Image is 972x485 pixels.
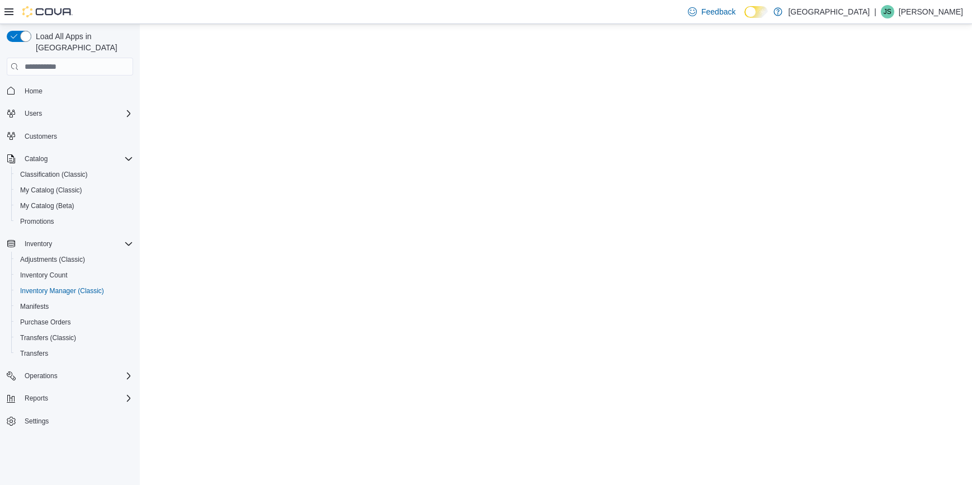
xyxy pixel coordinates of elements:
[16,168,92,181] a: Classification (Classic)
[20,237,133,251] span: Inventory
[25,132,57,141] span: Customers
[16,253,133,266] span: Adjustments (Classic)
[11,252,138,267] button: Adjustments (Classic)
[20,414,133,428] span: Settings
[11,214,138,229] button: Promotions
[16,199,79,213] a: My Catalog (Beta)
[20,318,71,327] span: Purchase Orders
[20,130,62,143] a: Customers
[16,316,133,329] span: Purchase Orders
[20,286,104,295] span: Inventory Manager (Classic)
[2,368,138,384] button: Operations
[2,236,138,252] button: Inventory
[16,331,133,345] span: Transfers (Classic)
[20,152,133,166] span: Catalog
[20,129,133,143] span: Customers
[20,237,56,251] button: Inventory
[16,183,87,197] a: My Catalog (Classic)
[20,392,53,405] button: Reports
[16,269,72,282] a: Inventory Count
[16,331,81,345] a: Transfers (Classic)
[16,300,53,313] a: Manifests
[25,154,48,163] span: Catalog
[11,198,138,214] button: My Catalog (Beta)
[31,31,133,53] span: Load All Apps in [GEOGRAPHIC_DATA]
[20,369,133,383] span: Operations
[683,1,740,23] a: Feedback
[2,106,138,121] button: Users
[16,284,133,298] span: Inventory Manager (Classic)
[11,314,138,330] button: Purchase Orders
[20,369,62,383] button: Operations
[881,5,894,18] div: John Sully
[20,107,46,120] button: Users
[16,269,133,282] span: Inventory Count
[16,316,76,329] a: Purchase Orders
[20,170,88,179] span: Classification (Classic)
[11,299,138,314] button: Manifests
[2,151,138,167] button: Catalog
[20,349,48,358] span: Transfers
[20,271,68,280] span: Inventory Count
[16,183,133,197] span: My Catalog (Classic)
[744,6,768,18] input: Dark Mode
[25,87,43,96] span: Home
[16,168,133,181] span: Classification (Classic)
[11,283,138,299] button: Inventory Manager (Classic)
[884,5,891,18] span: JS
[20,392,133,405] span: Reports
[20,107,133,120] span: Users
[20,255,85,264] span: Adjustments (Classic)
[16,300,133,313] span: Manifests
[2,390,138,406] button: Reports
[20,152,52,166] button: Catalog
[20,201,74,210] span: My Catalog (Beta)
[11,167,138,182] button: Classification (Classic)
[16,253,89,266] a: Adjustments (Classic)
[20,83,133,97] span: Home
[11,182,138,198] button: My Catalog (Classic)
[11,346,138,361] button: Transfers
[16,347,133,360] span: Transfers
[20,186,82,195] span: My Catalog (Classic)
[2,413,138,429] button: Settings
[11,330,138,346] button: Transfers (Classic)
[20,333,76,342] span: Transfers (Classic)
[2,82,138,98] button: Home
[25,417,49,426] span: Settings
[11,267,138,283] button: Inventory Count
[16,215,59,228] a: Promotions
[7,78,133,458] nav: Complex example
[16,199,133,213] span: My Catalog (Beta)
[874,5,876,18] p: |
[25,239,52,248] span: Inventory
[20,217,54,226] span: Promotions
[16,215,133,228] span: Promotions
[2,128,138,144] button: Customers
[25,394,48,403] span: Reports
[20,84,47,98] a: Home
[25,371,58,380] span: Operations
[20,302,49,311] span: Manifests
[701,6,735,17] span: Feedback
[788,5,870,18] p: [GEOGRAPHIC_DATA]
[20,415,53,428] a: Settings
[16,284,108,298] a: Inventory Manager (Classic)
[22,6,73,17] img: Cova
[899,5,963,18] p: [PERSON_NAME]
[25,109,42,118] span: Users
[16,347,53,360] a: Transfers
